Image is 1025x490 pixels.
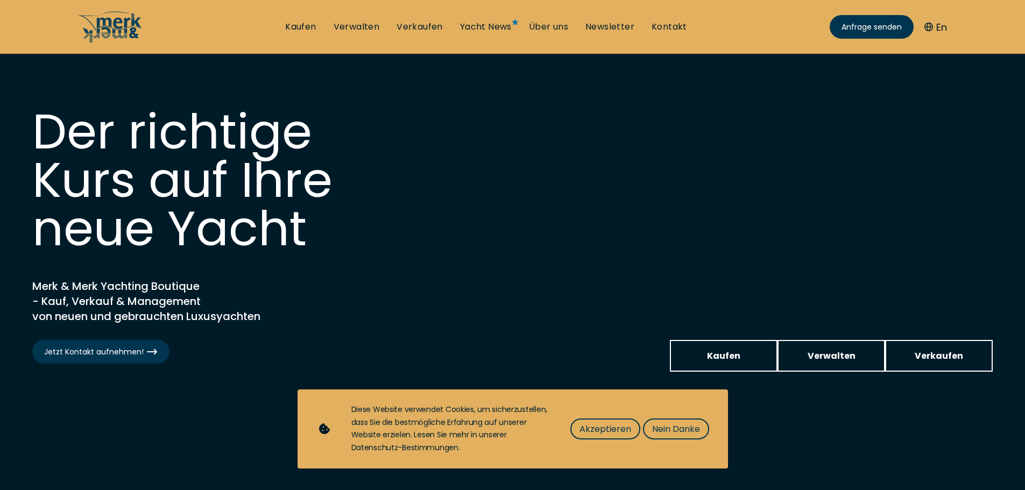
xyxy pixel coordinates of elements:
[351,442,458,453] a: Datenschutz-Bestimmungen
[830,15,914,39] a: Anfrage senden
[885,340,993,372] a: Verkaufen
[915,349,963,363] span: Verkaufen
[585,21,634,33] a: Newsletter
[652,422,700,436] span: Nein Danke
[643,418,709,439] button: Nein Danke
[707,349,740,363] span: Kaufen
[808,349,856,363] span: Verwalten
[842,22,902,33] span: Anfrage senden
[32,108,355,253] h1: Der richtige Kurs auf Ihre neue Yacht
[670,340,777,372] a: Kaufen
[351,403,549,455] div: Diese Website verwendet Cookies, um sicherzustellen, dass Sie die bestmögliche Erfahrung auf unse...
[777,340,885,372] a: Verwalten
[460,21,512,33] a: Yacht News
[529,21,568,33] a: Über uns
[44,346,158,358] span: Jetzt Kontakt aufnehmen!
[334,21,380,33] a: Verwalten
[32,279,301,324] h2: Merk & Merk Yachting Boutique - Kauf, Verkauf & Management von neuen und gebrauchten Luxusyachten
[579,422,631,436] span: Akzeptieren
[32,340,169,364] a: Jetzt Kontakt aufnehmen!
[652,21,687,33] a: Kontakt
[397,21,443,33] a: Verkaufen
[924,20,947,34] button: En
[285,21,316,33] a: Kaufen
[570,418,640,439] button: Akzeptieren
